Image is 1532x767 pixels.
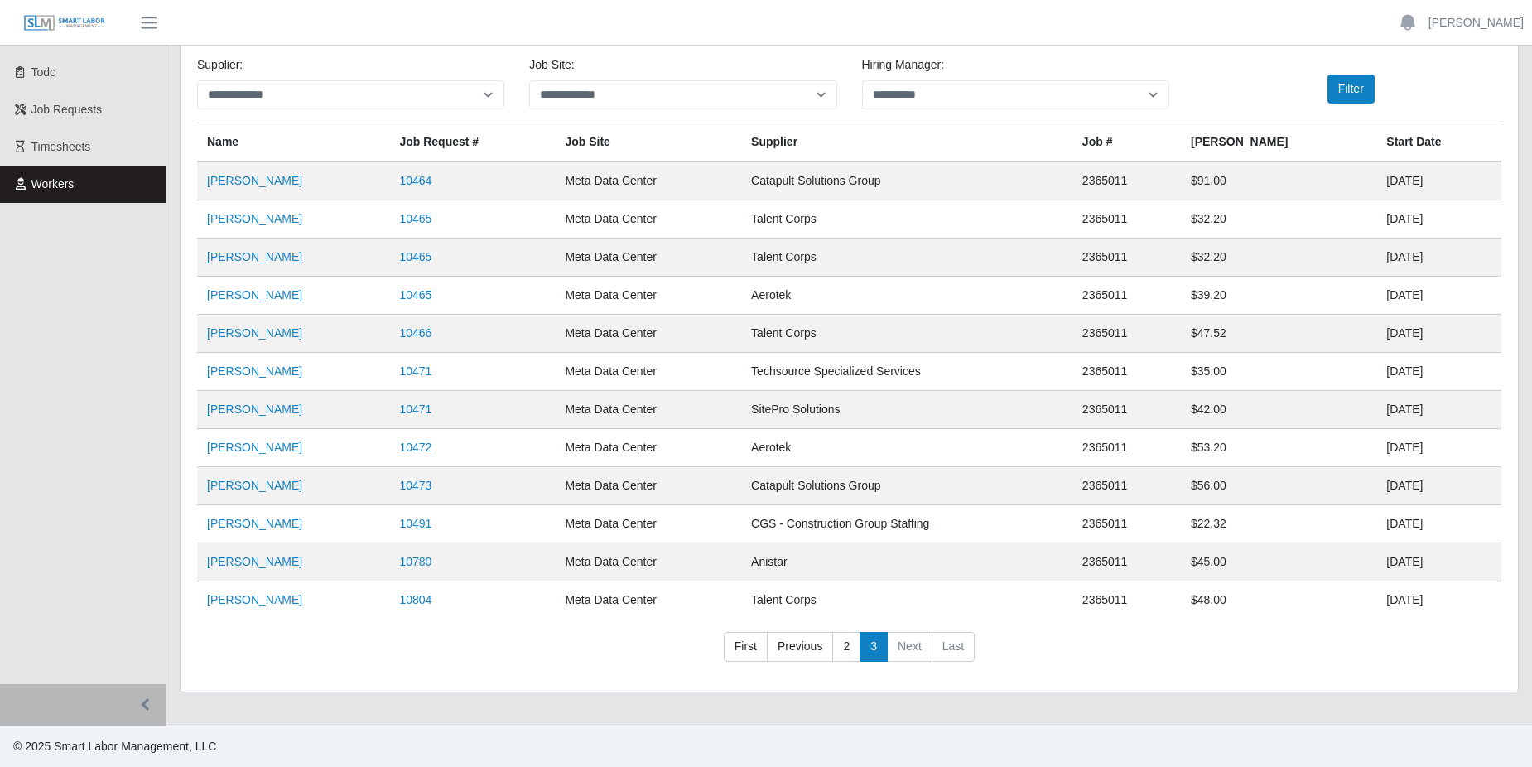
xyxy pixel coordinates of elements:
[1428,14,1524,31] a: [PERSON_NAME]
[1072,277,1181,315] td: 2365011
[31,177,75,191] span: Workers
[555,239,741,277] td: Meta Data Center
[1072,429,1181,467] td: 2365011
[741,239,1072,277] td: Talent Corps
[555,505,741,543] td: Meta Data Center
[1376,123,1501,162] th: Start Date
[1072,581,1181,620] td: 2365011
[741,505,1072,543] td: CGS - Construction Group Staffing
[1072,162,1181,200] td: 2365011
[1072,353,1181,391] td: 2365011
[1376,467,1501,505] td: [DATE]
[399,288,431,301] a: 10465
[529,56,574,74] label: job site:
[197,632,1501,675] nav: pagination
[207,517,302,530] a: [PERSON_NAME]
[1072,200,1181,239] td: 2365011
[1072,505,1181,543] td: 2365011
[832,632,860,662] a: 2
[399,250,431,263] a: 10465
[1376,200,1501,239] td: [DATE]
[1327,75,1375,104] button: Filter
[1376,277,1501,315] td: [DATE]
[555,543,741,581] td: Meta Data Center
[1181,200,1376,239] td: $32.20
[207,212,302,225] a: [PERSON_NAME]
[741,353,1072,391] td: Techsource Specialized Services
[399,174,431,187] a: 10464
[1181,162,1376,200] td: $91.00
[1376,429,1501,467] td: [DATE]
[31,103,103,116] span: Job Requests
[1181,277,1376,315] td: $39.20
[13,740,216,753] span: © 2025 Smart Labor Management, LLC
[555,429,741,467] td: Meta Data Center
[555,467,741,505] td: Meta Data Center
[1181,123,1376,162] th: [PERSON_NAME]
[1376,239,1501,277] td: [DATE]
[399,364,431,378] a: 10471
[207,555,302,568] a: [PERSON_NAME]
[1072,543,1181,581] td: 2365011
[207,479,302,492] a: [PERSON_NAME]
[207,288,302,301] a: [PERSON_NAME]
[23,14,106,32] img: SLM Logo
[1072,239,1181,277] td: 2365011
[1072,123,1181,162] th: Job #
[399,593,431,606] a: 10804
[207,250,302,263] a: [PERSON_NAME]
[555,123,741,162] th: job site
[1181,239,1376,277] td: $32.20
[1181,315,1376,353] td: $47.52
[1376,505,1501,543] td: [DATE]
[1181,581,1376,620] td: $48.00
[741,123,1072,162] th: Supplier
[389,123,555,162] th: Job Request #
[555,162,741,200] td: Meta Data Center
[1376,543,1501,581] td: [DATE]
[207,326,302,340] a: [PERSON_NAME]
[399,517,431,530] a: 10491
[1376,581,1501,620] td: [DATE]
[741,391,1072,429] td: SitePro Solutions
[860,632,888,662] a: 3
[555,353,741,391] td: Meta Data Center
[207,174,302,187] a: [PERSON_NAME]
[1376,162,1501,200] td: [DATE]
[1072,467,1181,505] td: 2365011
[197,123,389,162] th: Name
[741,315,1072,353] td: Talent Corps
[1181,543,1376,581] td: $45.00
[207,593,302,606] a: [PERSON_NAME]
[207,364,302,378] a: [PERSON_NAME]
[399,403,431,416] a: 10471
[862,56,945,74] label: Hiring Manager:
[31,140,91,153] span: Timesheets
[1376,315,1501,353] td: [DATE]
[555,315,741,353] td: Meta Data Center
[555,200,741,239] td: Meta Data Center
[1376,353,1501,391] td: [DATE]
[1072,391,1181,429] td: 2365011
[724,632,768,662] a: First
[399,555,431,568] a: 10780
[1072,315,1181,353] td: 2365011
[741,200,1072,239] td: Talent Corps
[555,581,741,620] td: Meta Data Center
[399,441,431,454] a: 10472
[741,467,1072,505] td: Catapult Solutions Group
[741,162,1072,200] td: Catapult Solutions Group
[1376,391,1501,429] td: [DATE]
[1181,391,1376,429] td: $42.00
[207,403,302,416] a: [PERSON_NAME]
[555,391,741,429] td: Meta Data Center
[1181,353,1376,391] td: $35.00
[197,56,243,74] label: Supplier:
[207,441,302,454] a: [PERSON_NAME]
[767,632,833,662] a: Previous
[555,277,741,315] td: Meta Data Center
[31,65,56,79] span: Todo
[741,581,1072,620] td: Talent Corps
[1181,467,1376,505] td: $56.00
[741,543,1072,581] td: Anistar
